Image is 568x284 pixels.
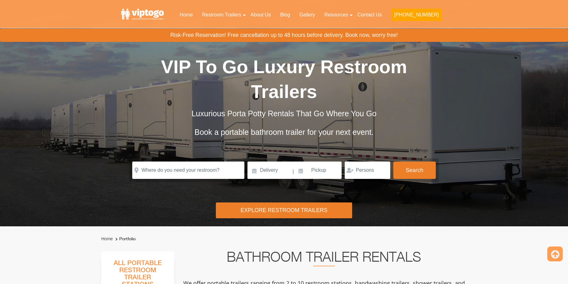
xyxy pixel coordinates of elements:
button: [PHONE_NUMBER] [391,9,442,21]
span: | [293,162,294,181]
button: Live Chat [543,259,568,284]
a: Contact Us [353,8,387,22]
button: Search [393,162,436,179]
a: Home [101,236,113,241]
input: Where do you need your restroom? [132,162,244,179]
h2: Bathroom Trailer Rentals [182,251,465,266]
span: VIP To Go Luxury Restroom Trailers [161,56,407,102]
div: Explore Restroom Trailers [216,202,352,218]
li: Portfolio [114,235,136,243]
input: Delivery [247,162,292,179]
span: Book a portable bathroom trailer for your next event. [194,128,374,136]
a: About Us [246,8,276,22]
a: Home [175,8,198,22]
a: Blog [276,8,295,22]
a: Resources [320,8,352,22]
span: Luxurious Porta Potty Rentals That Go Where You Go [191,109,376,118]
a: Gallery [295,8,320,22]
a: Restroom Trailers [198,8,246,22]
a: [PHONE_NUMBER] [387,8,447,25]
input: Persons [345,162,390,179]
input: Pickup [295,162,342,179]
